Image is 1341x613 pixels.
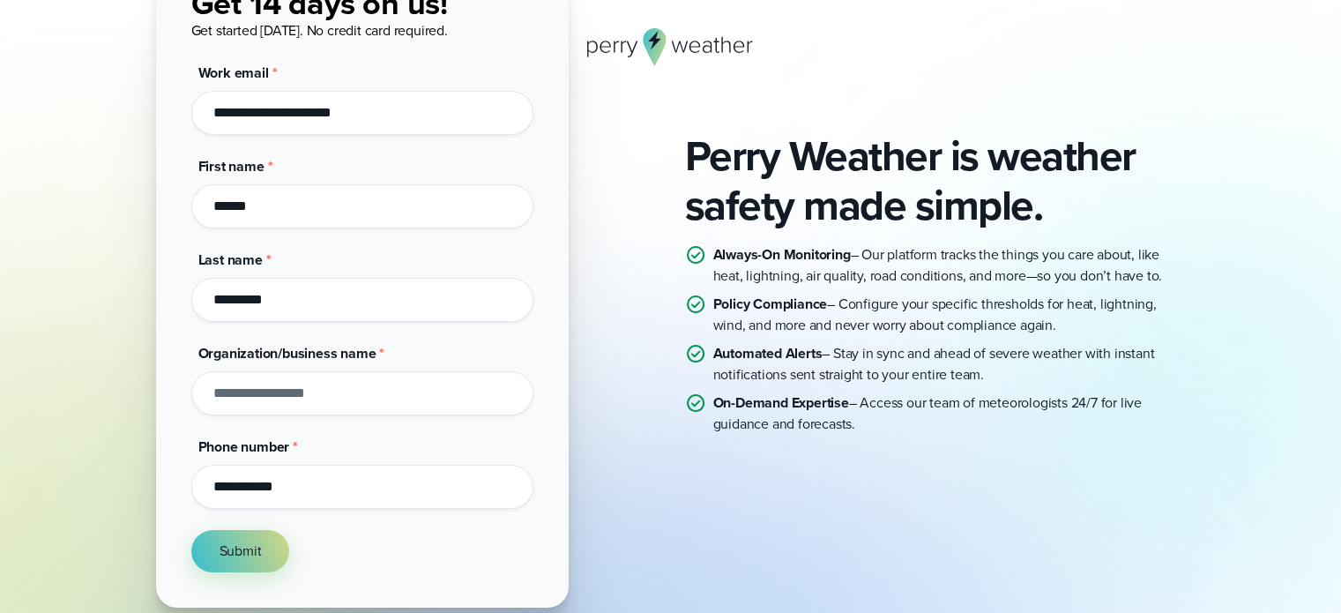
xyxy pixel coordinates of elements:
[198,250,263,270] span: Last name
[713,294,828,314] strong: Policy Compliance
[713,244,1186,287] p: – Our platform tracks the things you care about, like heat, lightning, air quality, road conditio...
[191,20,448,41] span: Get started [DATE]. No credit card required.
[713,294,1186,336] p: – Configure your specific thresholds for heat, lightning, wind, and more and never worry about co...
[220,541,262,562] span: Submit
[198,343,376,363] span: Organization/business name
[713,244,851,265] strong: Always-On Monitoring
[198,63,269,83] span: Work email
[191,530,290,572] button: Submit
[198,156,264,176] span: First name
[713,392,849,413] strong: On-Demand Expertise
[685,131,1186,230] h2: Perry Weather is weather safety made simple.
[713,343,823,363] strong: Automated Alerts
[713,392,1186,435] p: – Access our team of meteorologists 24/7 for live guidance and forecasts.
[713,343,1186,385] p: – Stay in sync and ahead of severe weather with instant notifications sent straight to your entir...
[198,437,290,457] span: Phone number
